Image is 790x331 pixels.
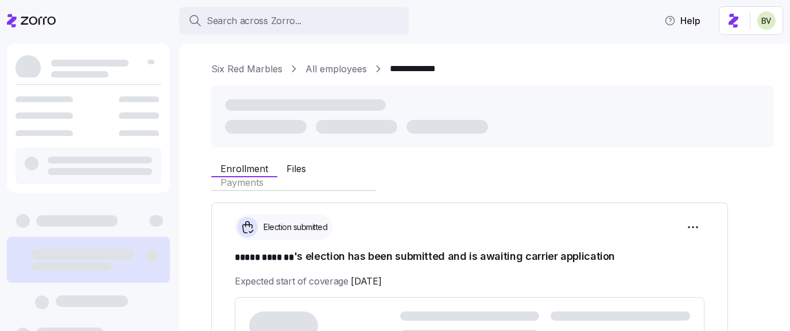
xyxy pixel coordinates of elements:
button: Help [655,9,710,32]
img: 676487ef2089eb4995defdc85707b4f5 [757,11,776,30]
span: Expected start of coverage [235,274,381,289]
a: All employees [305,62,367,76]
span: Payments [220,178,264,187]
span: [DATE] [351,274,381,289]
span: Help [664,14,700,28]
span: Files [286,164,306,173]
span: Election submitted [260,221,327,233]
span: Search across Zorro... [207,14,301,28]
a: Six Red Marbles [211,62,282,76]
h1: 's election has been submitted and is awaiting carrier application [235,249,704,265]
button: Search across Zorro... [179,7,409,34]
span: Enrollment [220,164,268,173]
